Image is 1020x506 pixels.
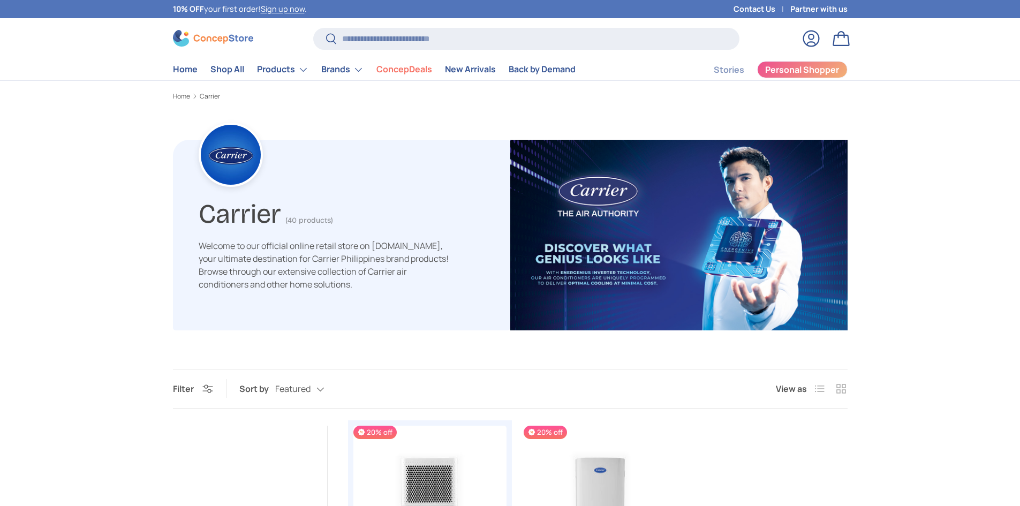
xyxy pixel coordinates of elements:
[353,426,397,439] span: 20% off
[275,384,311,394] span: Featured
[173,30,253,47] img: ConcepStore
[688,59,848,80] nav: Secondary
[173,3,307,15] p: your first order! .
[714,59,744,80] a: Stories
[199,194,281,230] h1: Carrier
[285,216,333,225] span: (40 products)
[200,93,220,100] a: Carrier
[275,380,346,398] button: Featured
[776,382,807,395] span: View as
[734,3,790,15] a: Contact Us
[524,426,567,439] span: 20% off
[765,65,839,74] span: Personal Shopper
[757,61,848,78] a: Personal Shopper
[173,59,198,80] a: Home
[251,59,315,80] summary: Products
[210,59,244,80] a: Shop All
[376,59,432,80] a: ConcepDeals
[239,382,275,395] label: Sort by
[257,59,308,80] a: Products
[173,59,576,80] nav: Primary
[510,140,848,330] img: carrier-banner-image-concepstore
[261,4,305,14] a: Sign up now
[173,4,204,14] strong: 10% OFF
[321,59,364,80] a: Brands
[199,239,450,291] p: Welcome to our official online retail store on [DOMAIN_NAME], your ultimate destination for Carri...
[173,383,194,395] span: Filter
[173,92,848,101] nav: Breadcrumbs
[173,93,190,100] a: Home
[509,59,576,80] a: Back by Demand
[790,3,848,15] a: Partner with us
[315,59,370,80] summary: Brands
[445,59,496,80] a: New Arrivals
[173,383,213,395] button: Filter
